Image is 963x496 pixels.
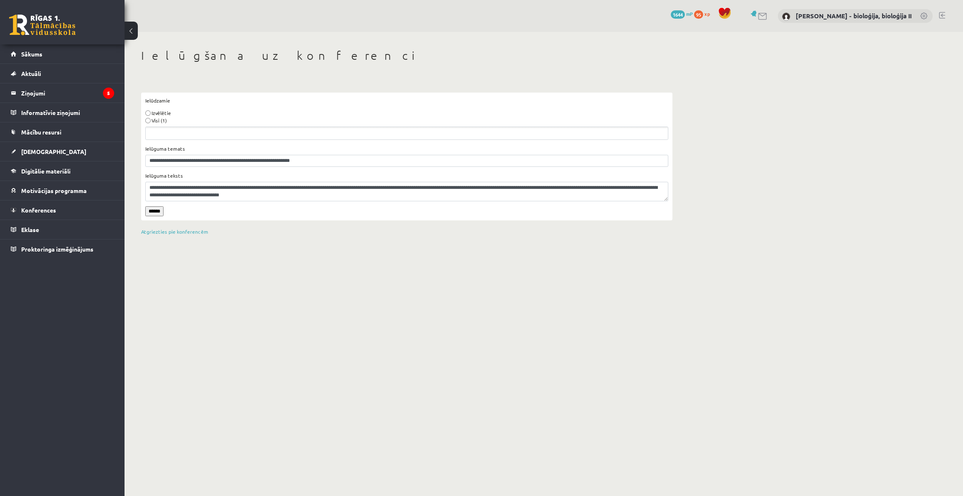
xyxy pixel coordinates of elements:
a: Rīgas 1. Tālmācības vidusskola [9,15,76,35]
label: Ielūguma teksts [145,172,183,179]
span: [DEMOGRAPHIC_DATA] [21,148,86,155]
a: [PERSON_NAME] - bioloģija, bioloģija II [796,12,912,20]
legend: Informatīvie ziņojumi [21,103,114,122]
label: Ielūguma temats [145,145,185,152]
a: Sākums [11,44,114,64]
a: 1644 mP [671,10,693,17]
a: Aktuāli [11,64,114,83]
span: Mācību resursi [21,128,61,136]
img: Elza Saulīte - bioloģija, bioloģija II [782,12,790,21]
span: Aktuāli [21,70,41,77]
a: Eklase [11,220,114,239]
a: Motivācijas programma [11,181,114,200]
a: 95 xp [694,10,714,17]
a: Informatīvie ziņojumi [11,103,114,122]
span: Proktoringa izmēģinājums [21,245,93,253]
span: 95 [694,10,703,19]
a: Digitālie materiāli [11,161,114,181]
label: Izvēlētie [152,109,171,117]
span: Motivācijas programma [21,187,87,194]
a: [DEMOGRAPHIC_DATA] [11,142,114,161]
span: Sākums [21,50,42,58]
span: mP [686,10,693,17]
a: Proktoringa izmēģinājums [11,239,114,259]
a: Atgriezties pie konferencēm [141,228,208,235]
span: Konferences [21,206,56,214]
span: xp [704,10,710,17]
label: Visi (1) [152,117,167,124]
i: 5 [103,88,114,99]
span: Eklase [21,226,39,233]
h1: Ielūgšana uz konferenci [141,49,672,63]
legend: Ziņojumi [21,83,114,103]
a: Ziņojumi5 [11,83,114,103]
span: Digitālie materiāli [21,167,71,175]
a: Konferences [11,200,114,220]
a: Mācību resursi [11,122,114,142]
label: Ielūdzamie [145,97,170,104]
span: 1644 [671,10,685,19]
